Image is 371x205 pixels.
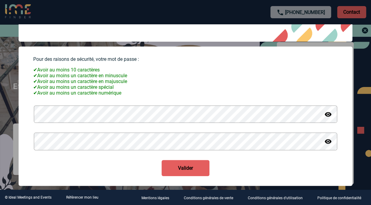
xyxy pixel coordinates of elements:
span: ✔ [33,78,37,84]
a: Conditions générales d'utilisation [243,195,312,200]
a: Référencer mon lieu [66,195,98,200]
a: Mentions légales [137,195,179,200]
span: ✔ [33,67,37,73]
div: Avoir au moins un caractère en minuscule [33,73,338,78]
span: ✔ [33,84,37,90]
div: © Ideal Meetings and Events [5,195,52,200]
div: Avoir au moins un caractère numérique [33,90,338,96]
p: Conditions générales d'utilisation [248,196,303,200]
p: Mentions légales [141,196,169,200]
div: Avoir au moins un caractère spécial [33,84,338,90]
a: Conditions générales de vente [179,195,243,200]
button: Valider [162,160,209,176]
span: ✔ [33,73,37,78]
p: Politique de confidentialité [317,196,361,200]
div: Avoir au moins 10 caractères [33,67,338,73]
p: Conditions générales de vente [184,196,233,200]
a: Politique de confidentialité [312,195,371,200]
span: ✔ [33,90,37,96]
div: Avoir au moins un caractère en majuscule [33,78,338,84]
p: Pour des raisons de sécurité, votre mot de passe : [33,56,338,62]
